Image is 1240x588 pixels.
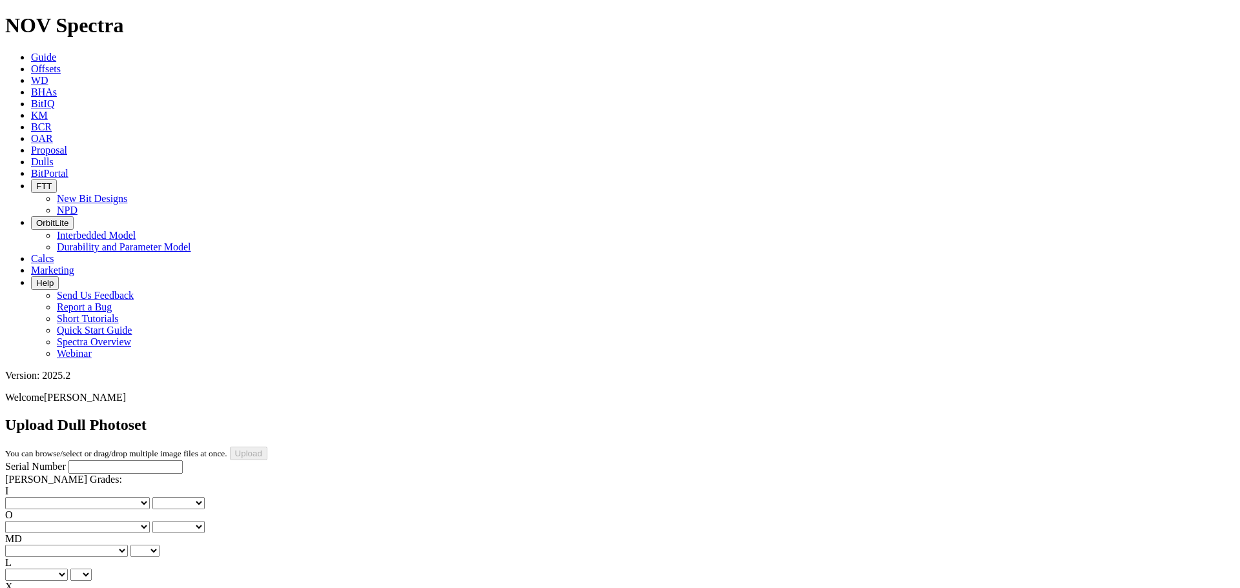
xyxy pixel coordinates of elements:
a: Spectra Overview [57,336,131,347]
a: New Bit Designs [57,193,127,204]
a: Quick Start Guide [57,325,132,336]
button: OrbitLite [31,216,74,230]
a: Short Tutorials [57,313,119,324]
div: Version: 2025.2 [5,370,1235,381]
span: FTT [36,181,52,191]
a: Offsets [31,63,61,74]
span: Help [36,278,54,288]
a: BCR [31,121,52,132]
a: Dulls [31,156,54,167]
span: OrbitLite [36,218,68,228]
label: Serial Number [5,461,66,472]
div: [PERSON_NAME] Grades: [5,474,1235,485]
p: Welcome [5,392,1235,403]
a: KM [31,110,48,121]
label: L [5,557,12,568]
a: BHAs [31,86,57,97]
button: Help [31,276,59,290]
small: You can browse/select or drag/drop multiple image files at once. [5,449,227,458]
h2: Upload Dull Photoset [5,416,1235,434]
a: Webinar [57,348,92,359]
a: NPD [57,205,77,216]
a: BitIQ [31,98,54,109]
a: Send Us Feedback [57,290,134,301]
label: MD [5,533,22,544]
a: Calcs [31,253,54,264]
a: BitPortal [31,168,68,179]
a: Interbedded Model [57,230,136,241]
h1: NOV Spectra [5,14,1235,37]
a: Report a Bug [57,301,112,312]
a: WD [31,75,48,86]
button: FTT [31,179,57,193]
a: Marketing [31,265,74,276]
a: Guide [31,52,56,63]
label: I [5,485,8,496]
a: Proposal [31,145,67,156]
a: OAR [31,133,53,144]
a: Durability and Parameter Model [57,241,191,252]
label: O [5,509,13,520]
span: [PERSON_NAME] [44,392,126,403]
input: Upload [230,447,267,460]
